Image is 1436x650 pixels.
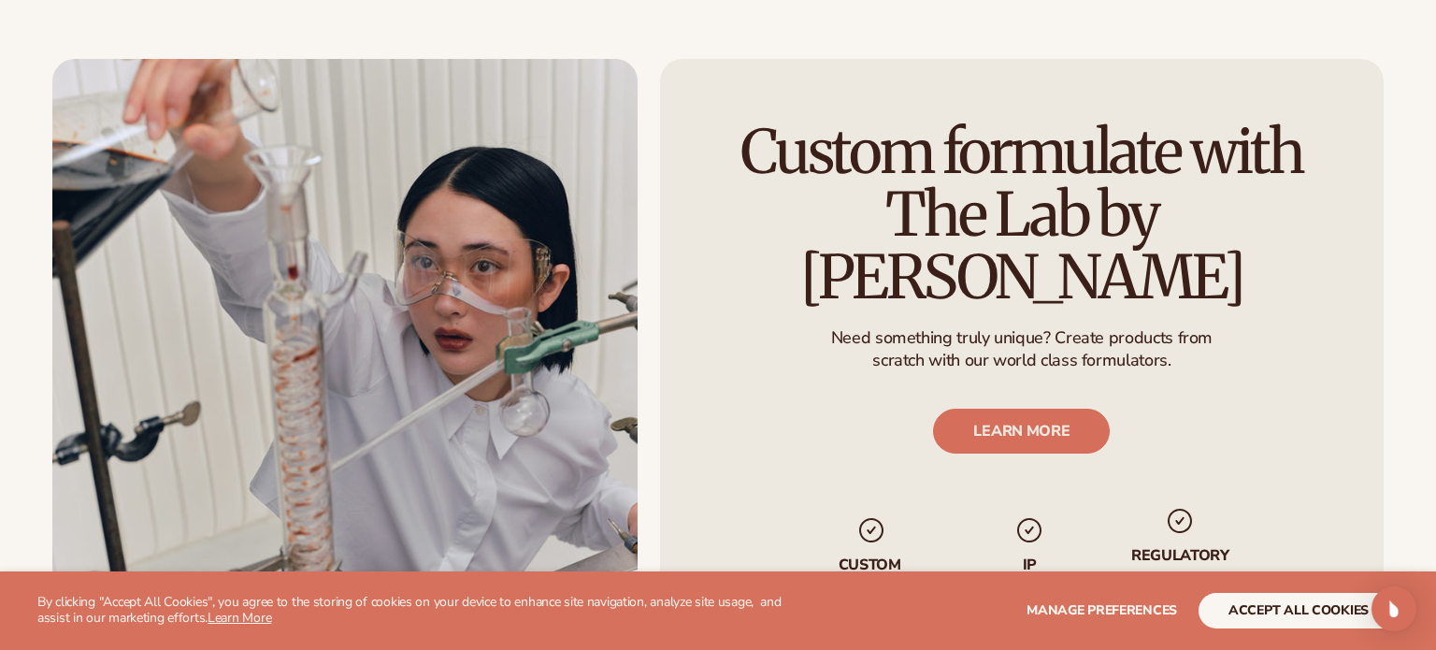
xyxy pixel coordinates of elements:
div: Open Intercom Messenger [1371,586,1416,631]
p: scratch with our world class formulators. [831,350,1213,371]
img: checkmark_svg [1166,506,1196,536]
a: Learn More [208,609,271,627]
button: Manage preferences [1027,593,1177,628]
p: IP Ownership [983,556,1078,592]
h2: Custom formulate with The Lab by [PERSON_NAME] [712,121,1331,310]
span: Manage preferences [1027,601,1177,619]
p: By clicking "Accept All Cookies", you agree to the storing of cookies on your device to enhance s... [37,595,788,627]
button: accept all cookies [1199,593,1399,628]
p: Custom formulation [813,556,930,592]
a: LEARN MORE [934,409,1111,454]
img: checkmark_svg [1015,515,1045,545]
p: Need something truly unique? Create products from [831,327,1213,349]
p: regulatory compliance [1130,547,1231,601]
img: checkmark_svg [856,515,886,545]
